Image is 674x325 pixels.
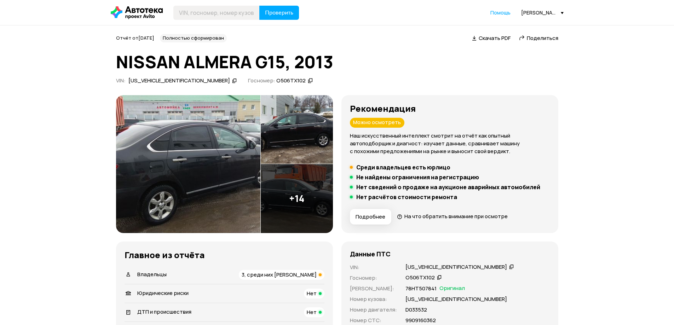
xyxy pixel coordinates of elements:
p: 78НТ507841 [405,285,437,292]
button: Подробнее [350,209,391,225]
button: Проверить [259,6,299,20]
p: Наш искусственный интеллект смотрит на отчёт как опытный автоподборщик и диагност: изучает данные... [350,132,550,155]
p: Номер СТС : [350,317,397,324]
a: На что обратить внимание при осмотре [397,213,508,220]
a: Скачать PDF [472,34,511,42]
span: ДТП и происшествия [137,308,191,315]
h1: NISSAN ALMERA G15, 2013 [116,52,558,71]
span: Поделиться [527,34,558,42]
input: VIN, госномер, номер кузова [173,6,260,20]
h5: Нет сведений о продаже на аукционе аварийных автомобилей [356,184,540,191]
h3: Главное из отчёта [125,250,324,260]
span: Владельцы [137,271,167,278]
div: [US_VEHICLE_IDENTIFICATION_NUMBER] [405,263,507,271]
span: Подробнее [356,213,385,220]
div: [US_VEHICLE_IDENTIFICATION_NUMBER] [128,77,230,85]
span: Оригинал [439,285,465,292]
h3: Рекомендация [350,104,550,114]
h5: Среди владельцев есть юрлицо [356,164,450,171]
div: [PERSON_NAME][EMAIL_ADDRESS][DOMAIN_NAME] [521,9,564,16]
span: Госномер: [248,77,275,84]
span: На что обратить внимание при осмотре [404,213,508,220]
span: Нет [307,308,317,316]
div: О506ТХ102 [276,77,306,85]
p: [PERSON_NAME] : [350,285,397,292]
span: Отчёт от [DATE] [116,35,154,41]
span: Юридические риски [137,289,189,297]
span: VIN : [116,77,126,84]
p: D033532 [405,306,427,314]
span: Нет [307,290,317,297]
h4: Данные ПТС [350,250,391,258]
p: Номер двигателя : [350,306,397,314]
div: Полностью сформирован [160,34,227,42]
a: Помощь [490,9,511,16]
span: Проверить [265,10,293,16]
p: [US_VEHICLE_IDENTIFICATION_NUMBER] [405,295,507,303]
span: 3, среди них [PERSON_NAME] [242,271,317,278]
p: 9909160362 [405,317,436,324]
p: Госномер : [350,274,397,282]
p: VIN : [350,263,397,271]
a: Поделиться [519,34,558,42]
h5: Нет расчётов стоимости ремонта [356,193,457,201]
h5: Не найдены ограничения на регистрацию [356,174,479,181]
p: Номер кузова : [350,295,397,303]
div: О506ТХ102 [405,274,435,282]
span: Скачать PDF [479,34,511,42]
div: Можно осмотреть [350,118,404,128]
